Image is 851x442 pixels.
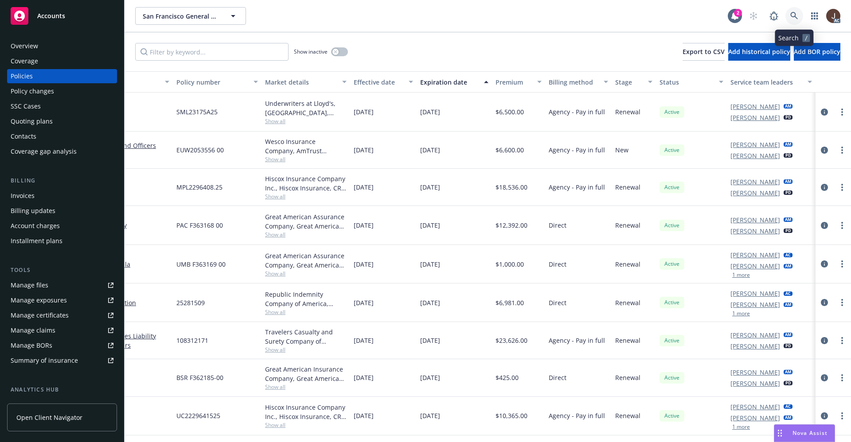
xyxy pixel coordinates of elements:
a: Coverage [7,54,117,68]
span: Active [663,299,681,306]
span: [DATE] [354,298,374,307]
div: Manage claims [11,323,55,337]
span: [DATE] [354,260,374,269]
button: 1 more [732,272,750,278]
span: Active [663,412,681,420]
span: BSR F362185-00 [176,373,223,382]
span: Active [663,146,681,154]
span: Show all [265,231,347,238]
span: Export to CSV [683,47,725,56]
span: $12,392.00 [496,221,527,230]
span: Agency - Pay in full [549,145,605,155]
a: circleInformation [819,372,830,383]
span: Renewal [615,221,640,230]
div: Market details [265,78,337,87]
a: Switch app [806,7,824,25]
a: circleInformation [819,259,830,269]
span: Renewal [615,298,640,307]
a: circleInformation [819,297,830,308]
div: Underwriters at Lloyd's, [GEOGRAPHIC_DATA], [PERSON_NAME] of [GEOGRAPHIC_DATA], [GEOGRAPHIC_DATA] [265,99,347,117]
button: 1 more [732,311,750,316]
span: Accounts [37,12,65,19]
a: [PERSON_NAME] [730,402,780,411]
span: Direct [549,260,566,269]
span: Show all [265,155,347,163]
span: Show all [265,308,347,316]
div: Contacts [11,129,36,143]
a: [PERSON_NAME] [730,261,780,271]
button: Add historical policy [728,43,790,61]
span: EUW2053556 00 [176,145,224,155]
button: 1 more [732,424,750,430]
a: [PERSON_NAME] [730,300,780,309]
div: Manage files [11,278,48,292]
a: Manage exposures [7,293,117,307]
div: Premium [496,78,532,87]
span: Active [663,108,681,116]
span: $1,000.00 [496,260,524,269]
a: circleInformation [819,107,830,117]
span: UMB F363169 00 [176,260,226,269]
div: Policy changes [11,84,54,98]
span: [DATE] [354,182,374,192]
button: San Francisco General Hospital Foundation [135,7,246,25]
a: Contacts [7,129,117,143]
button: Add BOR policy [794,43,840,61]
a: [PERSON_NAME] [730,379,780,388]
button: Status [656,71,727,93]
span: Renewal [615,411,640,420]
span: [DATE] [420,260,440,269]
span: [DATE] [354,373,374,382]
span: $23,626.00 [496,336,527,345]
span: Renewal [615,336,640,345]
a: more [837,220,847,231]
span: 25281509 [176,298,205,307]
span: Agency - Pay in full [549,182,605,192]
a: Manage certificates [7,308,117,322]
a: more [837,297,847,308]
div: Republic Indemnity Company of America, [GEOGRAPHIC_DATA] Indemnity [265,290,347,308]
div: Billing updates [11,204,55,218]
div: SSC Cases [11,99,41,113]
button: Export to CSV [683,43,725,61]
div: Coverage gap analysis [11,144,77,159]
a: [PERSON_NAME] [730,341,780,351]
button: Premium [492,71,545,93]
div: Summary of insurance [11,353,78,368]
span: $6,981.00 [496,298,524,307]
span: New [615,145,628,155]
div: Travelers Casualty and Surety Company of America, Travelers Insurance [265,327,347,346]
span: $18,536.00 [496,182,527,192]
a: Quoting plans [7,114,117,128]
span: Active [663,260,681,268]
span: PAC F363168 00 [176,221,223,230]
span: Direct [549,298,566,307]
span: [DATE] [420,107,440,116]
button: Effective date [350,71,417,93]
div: Drag to move [774,425,785,442]
div: Great American Assurance Company, Great American Insurance Group [265,212,347,231]
a: [PERSON_NAME] [730,151,780,160]
span: $425.00 [496,373,519,382]
a: Policy changes [7,84,117,98]
div: Manage certificates [11,308,69,322]
a: more [837,411,847,421]
a: [PERSON_NAME] [730,215,780,225]
button: Billing method [545,71,612,93]
span: Renewal [615,107,640,116]
div: Billing method [549,78,598,87]
span: $6,500.00 [496,107,524,116]
a: Overview [7,39,117,53]
div: Effective date [354,78,403,87]
span: [DATE] [420,221,440,230]
div: Manage BORs [11,338,52,353]
div: Stage [615,78,643,87]
span: Agency - Pay in full [549,336,605,345]
a: more [837,372,847,383]
button: Nova Assist [774,424,835,442]
span: $6,600.00 [496,145,524,155]
a: more [837,145,847,155]
span: Show inactive [294,48,328,55]
span: Agency - Pay in full [549,411,605,420]
span: [DATE] [420,336,440,345]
